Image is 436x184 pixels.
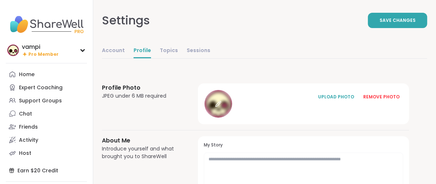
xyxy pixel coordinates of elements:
[6,68,87,81] a: Home
[102,92,181,100] div: JPEG under 6 MB required
[314,89,358,105] button: UPLOAD PHOTO
[102,44,125,58] a: Account
[380,17,416,24] span: Save Changes
[6,164,87,177] div: Earn $20 Credit
[102,12,150,29] div: Settings
[6,133,87,146] a: Activity
[6,107,87,120] a: Chat
[19,97,62,105] div: Support Groups
[6,120,87,133] a: Friends
[368,13,427,28] button: Save Changes
[6,146,87,160] a: Host
[102,136,181,145] h3: About Me
[102,83,181,92] h3: Profile Photo
[19,124,38,131] div: Friends
[6,12,87,37] img: ShareWell Nav Logo
[204,142,403,148] h3: My Story
[134,44,151,58] a: Profile
[19,71,35,78] div: Home
[187,44,210,58] a: Sessions
[19,150,31,157] div: Host
[318,94,354,100] div: UPLOAD PHOTO
[7,44,19,56] img: vampi
[360,89,403,105] button: REMOVE PHOTO
[363,94,400,100] div: REMOVE PHOTO
[22,43,59,51] div: vampi
[19,84,63,91] div: Expert Coaching
[6,81,87,94] a: Expert Coaching
[160,44,178,58] a: Topics
[19,137,38,144] div: Activity
[19,110,32,118] div: Chat
[6,94,87,107] a: Support Groups
[28,51,59,58] span: Pro Member
[102,145,181,160] div: Introduce yourself and what brought you to ShareWell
